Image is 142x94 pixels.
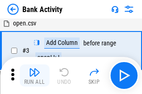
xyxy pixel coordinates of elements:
[29,67,40,78] img: Run All
[13,19,36,27] span: open.csv
[83,40,100,47] div: before
[88,79,100,85] div: Skip
[116,68,131,83] img: Main button
[101,40,116,47] div: range
[24,79,45,85] div: Run All
[7,4,19,15] img: Back
[123,4,135,15] img: Settings menu
[22,47,29,54] span: # 3
[79,64,109,87] button: Skip
[44,38,80,49] div: Add Column
[20,64,49,87] button: Run All
[35,52,61,63] div: open!J:J
[88,67,100,78] img: Skip
[111,6,119,13] img: Support
[22,5,62,14] div: Bank Activity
